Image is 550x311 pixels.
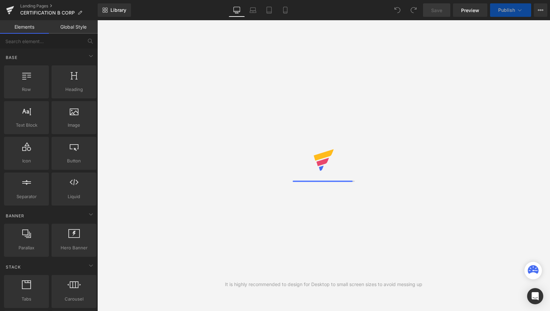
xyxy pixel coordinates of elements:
a: Desktop [229,3,245,17]
div: It is highly recommended to design for Desktop to small screen sizes to avoid messing up [225,281,422,288]
span: CERTIFICATION B CORP [20,10,75,15]
span: Image [54,122,94,129]
span: Hero Banner [54,244,94,251]
a: Mobile [277,3,293,17]
a: Preview [453,3,487,17]
span: Stack [5,264,22,270]
span: Save [431,7,442,14]
button: More [534,3,547,17]
span: Text Block [6,122,47,129]
button: Redo [407,3,420,17]
button: Publish [490,3,531,17]
span: Heading [54,86,94,93]
span: Publish [498,7,515,13]
span: Base [5,54,18,61]
span: Separator [6,193,47,200]
button: Undo [391,3,404,17]
span: Parallax [6,244,47,251]
span: Banner [5,213,25,219]
div: Open Intercom Messenger [527,288,543,304]
span: Button [54,157,94,164]
span: Preview [461,7,479,14]
a: Laptop [245,3,261,17]
span: Liquid [54,193,94,200]
span: Library [110,7,126,13]
a: Global Style [49,20,98,34]
span: Carousel [54,296,94,303]
span: Tabs [6,296,47,303]
span: Icon [6,157,47,164]
span: Row [6,86,47,93]
a: Landing Pages [20,3,98,9]
a: New Library [98,3,131,17]
a: Tablet [261,3,277,17]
